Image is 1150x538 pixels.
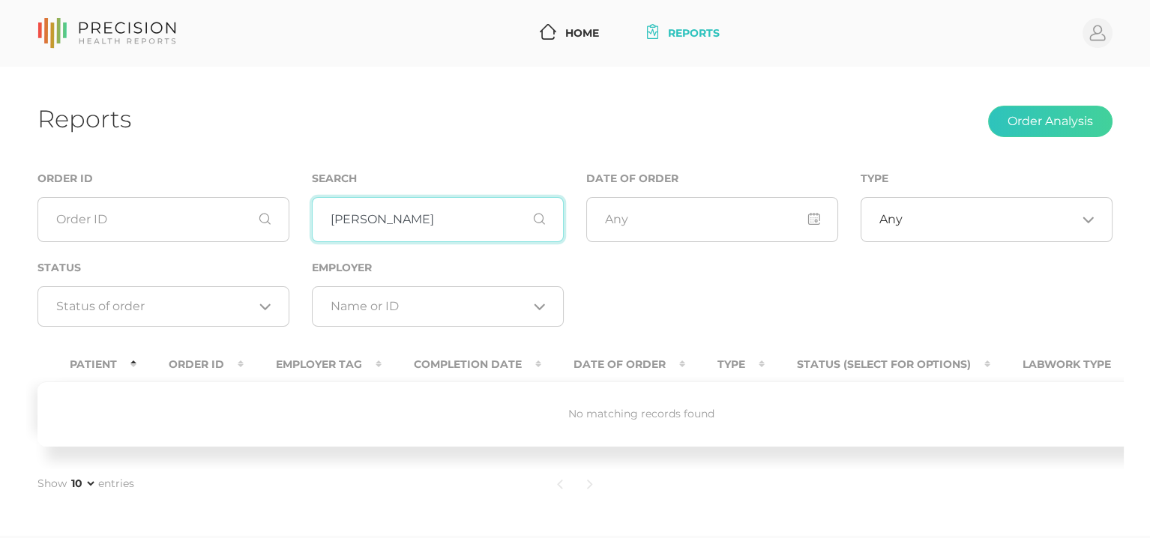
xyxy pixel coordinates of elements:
[37,476,134,492] label: Show entries
[586,172,678,185] label: Date of Order
[312,262,372,274] label: Employer
[879,212,903,227] span: Any
[534,19,605,47] a: Home
[586,197,838,242] input: Any
[861,172,888,185] label: Type
[765,348,990,381] th: Status (Select for Options) : activate to sort column ascending
[903,212,1077,227] input: Search for option
[331,299,528,314] input: Search for option
[136,348,244,381] th: Order ID : activate to sort column ascending
[312,286,564,327] div: Search for option
[37,286,289,327] div: Search for option
[37,262,81,274] label: Status
[244,348,382,381] th: Employer Tag : activate to sort column ascending
[641,19,726,47] a: Reports
[37,348,136,381] th: Patient : activate to sort column descending
[312,172,357,185] label: Search
[312,197,564,242] input: First or Last Name
[68,476,97,491] select: Showentries
[382,348,541,381] th: Completion Date : activate to sort column ascending
[541,348,685,381] th: Date Of Order : activate to sort column ascending
[990,348,1131,381] th: Labwork Type : activate to sort column ascending
[988,106,1113,137] button: Order Analysis
[861,197,1113,242] div: Search for option
[37,104,131,133] h1: Reports
[37,197,289,242] input: Order ID
[685,348,765,381] th: Type : activate to sort column ascending
[56,299,253,314] input: Search for option
[37,172,93,185] label: Order ID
